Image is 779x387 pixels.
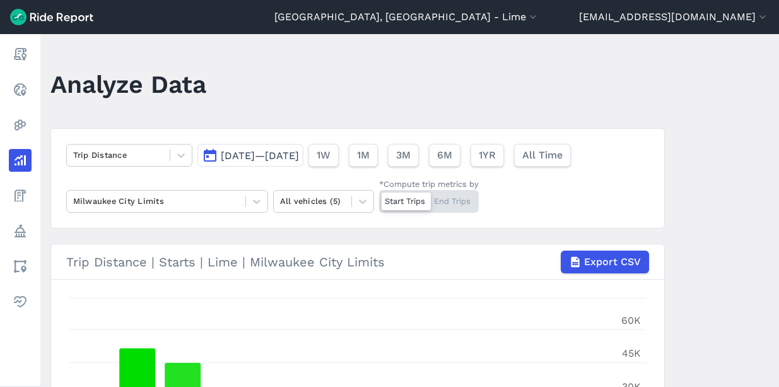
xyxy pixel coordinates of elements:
button: 1M [349,144,378,167]
span: 6M [437,148,452,163]
a: Health [9,290,32,313]
div: Trip Distance | Starts | Lime | Milwaukee City Limits [66,251,649,273]
h1: Analyze Data [50,67,206,102]
button: 1YR [471,144,504,167]
button: [EMAIL_ADDRESS][DOMAIN_NAME] [579,9,769,25]
button: Export CSV [561,251,649,273]
button: 3M [388,144,419,167]
img: Ride Report [10,9,93,25]
span: 1YR [479,148,496,163]
button: [GEOGRAPHIC_DATA], [GEOGRAPHIC_DATA] - Lime [274,9,539,25]
a: Areas [9,255,32,278]
a: Policy [9,220,32,242]
span: 3M [396,148,411,163]
a: Report [9,43,32,66]
tspan: 60K [621,314,641,326]
div: *Compute trip metrics by [379,178,479,190]
a: Fees [9,184,32,207]
button: 6M [429,144,460,167]
span: [DATE]—[DATE] [221,150,299,162]
button: All Time [514,144,571,167]
span: All Time [522,148,563,163]
a: Realtime [9,78,32,101]
a: Heatmaps [9,114,32,136]
span: Export CSV [584,254,641,270]
button: 1W [308,144,339,167]
tspan: 45K [622,347,641,359]
span: 1M [357,148,370,163]
span: 1W [317,148,331,163]
button: [DATE]—[DATE] [197,144,303,167]
a: Analyze [9,149,32,172]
